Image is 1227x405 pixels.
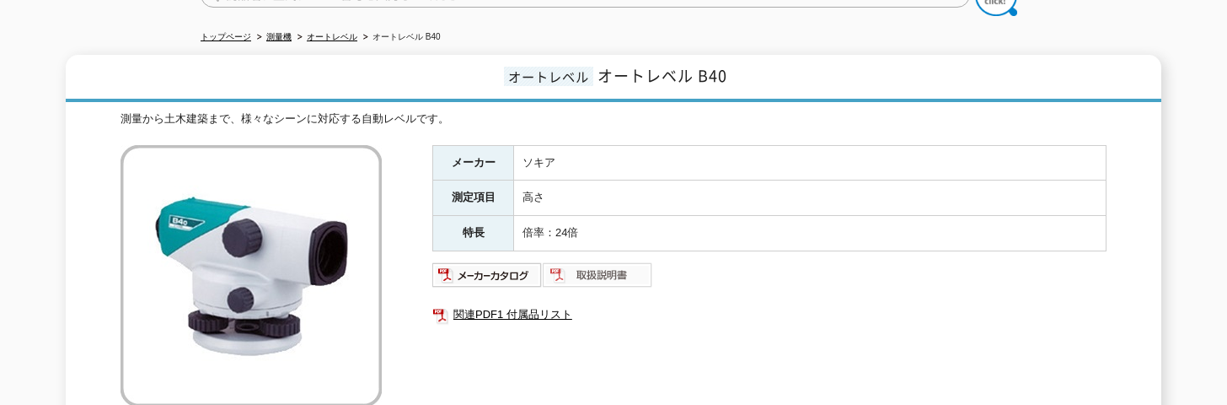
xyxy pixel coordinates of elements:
th: 特長 [433,216,514,251]
a: 取扱説明書 [543,273,653,285]
td: 高さ [514,181,1106,216]
a: メーカーカタログ [432,273,543,285]
div: 測量から土木建築まで、様々なシーンに対応する自動レベルです。 [121,111,1106,128]
img: 取扱説明書 [543,262,653,289]
th: メーカー [433,145,514,181]
span: オートレベル [504,67,593,86]
a: 測量機 [266,32,292,41]
li: オートレベル B40 [360,29,441,46]
td: ソキア [514,145,1106,181]
img: メーカーカタログ [432,262,543,289]
td: 倍率：24倍 [514,216,1106,251]
a: 関連PDF1 付属品リスト [432,304,1106,326]
a: トップページ [201,32,251,41]
span: オートレベル B40 [597,64,727,87]
a: オートレベル [307,32,357,41]
th: 測定項目 [433,181,514,216]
